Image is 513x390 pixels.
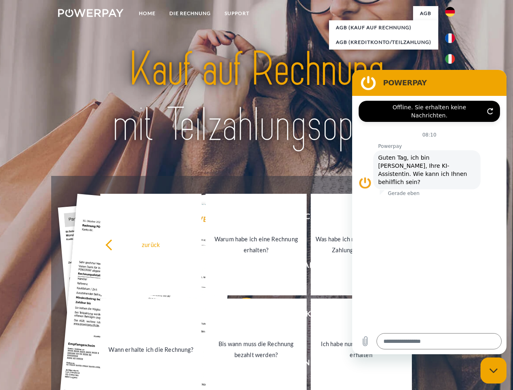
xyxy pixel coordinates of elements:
[352,70,507,354] iframe: Messaging-Fenster
[311,194,412,295] a: Was habe ich noch offen, ist meine Zahlung eingegangen?
[316,234,407,256] div: Was habe ich noch offen, ist meine Zahlung eingegangen?
[445,7,455,17] img: de
[316,338,407,360] div: Ich habe nur eine Teillieferung erhalten
[105,239,197,250] div: zurück
[105,344,197,355] div: Wann erhalte ich die Rechnung?
[210,338,302,360] div: Bis wann muss die Rechnung bezahlt werden?
[210,234,302,256] div: Warum habe ich eine Rechnung erhalten?
[445,54,455,64] img: it
[162,6,218,21] a: DIE RECHNUNG
[445,33,455,43] img: fr
[78,39,435,156] img: title-powerpay_de.svg
[413,6,438,21] a: agb
[481,357,507,383] iframe: Schaltfläche zum Öffnen des Messaging-Fensters; Konversation läuft
[218,6,256,21] a: SUPPORT
[329,35,438,50] a: AGB (Kreditkonto/Teilzahlung)
[132,6,162,21] a: Home
[58,9,123,17] img: logo-powerpay-white.svg
[329,20,438,35] a: AGB (Kauf auf Rechnung)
